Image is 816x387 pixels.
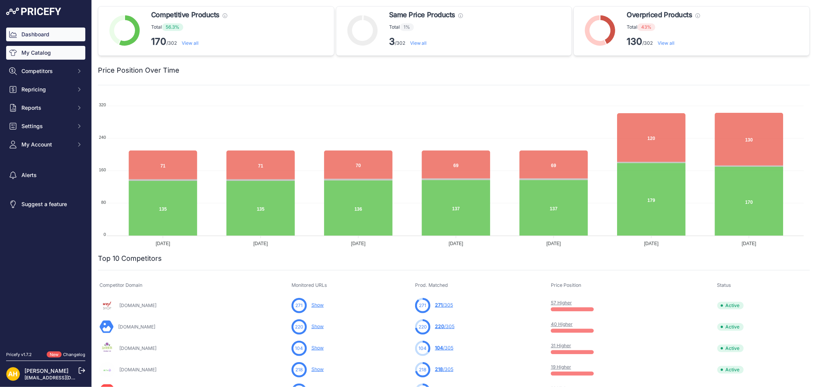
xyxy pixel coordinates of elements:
span: Active [717,323,744,331]
a: [EMAIL_ADDRESS][DOMAIN_NAME] [24,375,104,380]
span: 220 [435,324,444,329]
span: 104 [435,345,443,351]
span: 218 [419,366,426,373]
a: [DOMAIN_NAME] [119,302,156,308]
span: Price Position [551,282,581,288]
strong: 3 [389,36,395,47]
a: 19 Higher [551,364,571,370]
a: Changelog [63,352,85,357]
p: /302 [151,36,227,48]
a: Show [311,345,324,351]
span: Monitored URLs [292,282,327,288]
span: 56.3% [162,23,183,31]
span: Reports [21,104,72,112]
a: 220/305 [435,324,454,329]
a: Show [311,302,324,308]
p: Total [627,23,700,31]
span: Overpriced Products [627,10,692,20]
tspan: [DATE] [156,241,170,246]
a: 271/305 [435,302,453,308]
button: Reports [6,101,85,115]
span: 271 [435,302,443,308]
span: Active [717,366,744,374]
tspan: [DATE] [742,241,756,246]
span: Prod. Matched [415,282,448,288]
h2: Top 10 Competitors [98,253,162,264]
span: 218 [435,366,443,372]
p: /302 [627,36,700,48]
a: [DOMAIN_NAME] [118,324,155,330]
tspan: [DATE] [351,241,366,246]
p: Total [151,23,227,31]
a: Suggest a feature [6,197,85,211]
a: 104/305 [435,345,453,351]
span: Competitive Products [151,10,220,20]
span: 43% [637,23,655,31]
tspan: 320 [99,102,106,107]
a: 40 Higher [551,321,573,327]
a: [PERSON_NAME] [24,367,68,374]
button: Repricing [6,83,85,96]
tspan: [DATE] [449,241,463,246]
span: 1% [400,23,414,31]
a: [DOMAIN_NAME] [119,367,156,372]
a: View all [658,40,674,46]
a: View all [182,40,199,46]
a: View all [410,40,427,46]
span: Same Price Products [389,10,455,20]
span: Status [717,282,731,288]
a: 31 Higher [551,343,571,348]
a: My Catalog [6,46,85,60]
span: Settings [21,122,72,130]
span: 271 [296,302,303,309]
span: 271 [419,302,426,309]
a: Show [311,324,324,329]
span: 104 [419,345,427,352]
span: 218 [296,366,303,373]
tspan: [DATE] [644,241,659,246]
a: Dashboard [6,28,85,41]
span: New [47,351,62,358]
button: My Account [6,138,85,151]
span: Competitors [21,67,72,75]
img: Pricefy Logo [6,8,61,15]
strong: 170 [151,36,166,47]
p: /302 [389,36,463,48]
h2: Price Position Over Time [98,65,179,76]
button: Competitors [6,64,85,78]
nav: Sidebar [6,28,85,342]
a: 218/305 [435,366,453,372]
span: 220 [419,324,427,330]
span: Competitor Domain [99,282,142,288]
tspan: 80 [101,200,106,205]
span: Active [717,302,744,309]
tspan: 240 [99,135,106,140]
button: Settings [6,119,85,133]
a: Show [311,366,324,372]
div: Pricefy v1.7.2 [6,351,32,358]
a: 57 Higher [551,300,572,306]
tspan: [DATE] [546,241,561,246]
span: 220 [295,324,303,330]
span: 104 [295,345,303,352]
tspan: 160 [99,167,106,172]
span: Repricing [21,86,72,93]
strong: 130 [627,36,642,47]
tspan: 0 [104,232,106,237]
span: Active [717,345,744,352]
a: Alerts [6,168,85,182]
a: [DOMAIN_NAME] [119,345,156,351]
p: Total [389,23,463,31]
span: My Account [21,141,72,148]
tspan: [DATE] [253,241,268,246]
